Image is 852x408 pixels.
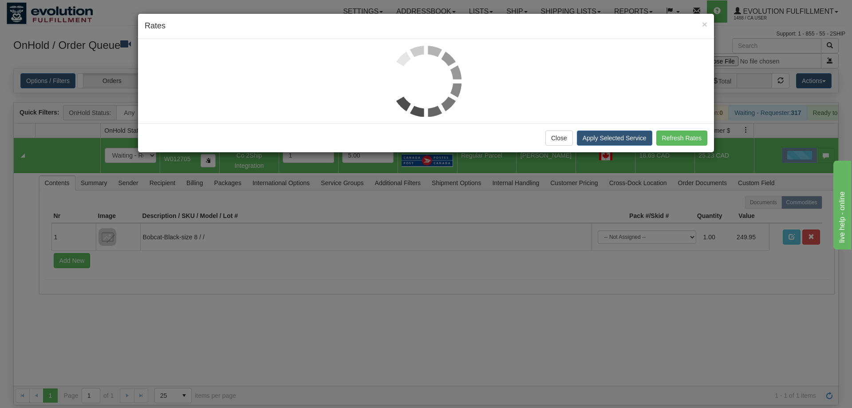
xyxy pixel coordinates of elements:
span: × [702,19,707,29]
img: loader.gif [390,46,461,117]
button: Apply Selected Service [577,131,652,146]
h4: Rates [145,20,707,32]
button: Close [702,20,707,29]
button: Close [545,131,573,146]
iframe: chat widget [832,158,851,249]
button: Refresh Rates [656,131,707,146]
div: live help - online [7,5,82,16]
